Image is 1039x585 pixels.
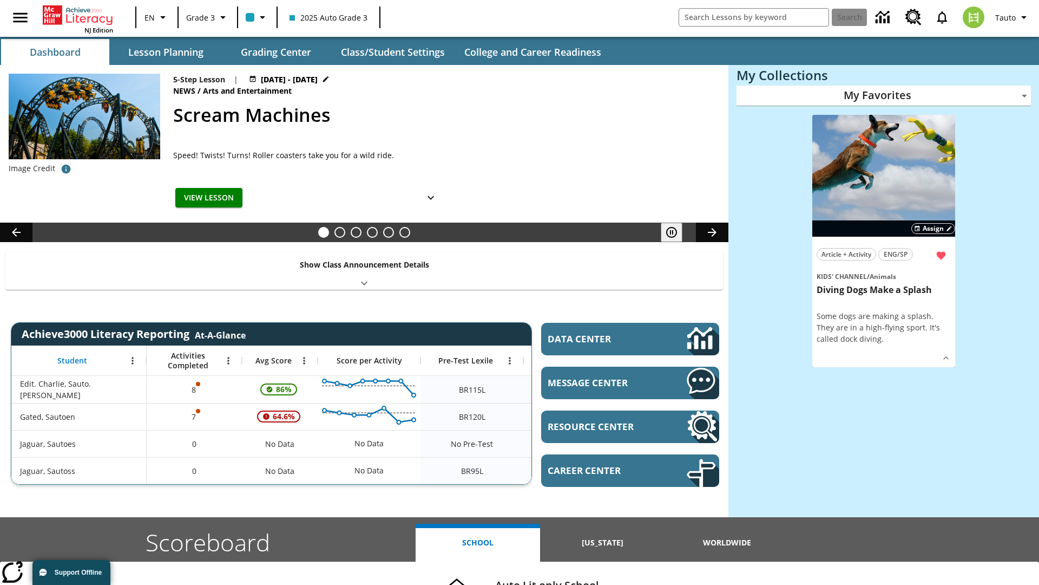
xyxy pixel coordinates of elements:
span: Topic: Kids' Channel/Animals [817,270,951,282]
button: Slide 6 Career Lesson [399,227,410,238]
span: Career Center [548,464,654,477]
span: Avg Score [255,356,292,366]
div: lesson details [812,115,955,368]
button: Remove from Favorites [931,246,951,265]
button: Class color is light blue. Change class color [241,8,273,27]
div: No Data, Jaguar, Sautoes [242,430,318,457]
div: No Data, Edit. Charlie, Sauto. Charlie [523,376,626,403]
div: , 86%, This student's Average First Try Score 86% is above 75%, Edit. Charlie, Sauto. Charlie [242,376,318,403]
span: / [198,86,201,96]
span: No Data [260,433,300,455]
span: Achieve3000 Literacy Reporting [22,327,246,341]
p: Show Class Announcement Details [300,259,429,270]
span: NJ Edition [84,26,113,34]
button: Aug 27 - Aug 27 Choose Dates [247,74,332,85]
span: Beginning reader 120 Lexile, Gated, Sautoen [459,411,485,422]
span: Assign [923,224,944,233]
span: Data Center [548,333,650,345]
button: Photo credit: The Smiler – Alton Towers Resort – Staffordshire – England [55,159,77,179]
span: 0 [192,465,196,477]
p: 8 [190,384,198,395]
h3: Diving Dogs Make a Splash [817,284,951,296]
span: EN [144,12,155,23]
span: No Data [260,460,300,482]
div: 1200 Lexile, At or above expected, Gated, Sautoen [523,403,626,430]
span: Jaguar, Sautoss [20,465,75,477]
span: Support Offline [55,569,102,576]
p: 5-Step Lesson [173,74,225,85]
span: Kids' Channel [817,272,867,281]
a: Data Center [869,3,899,32]
button: Pause [661,223,682,242]
div: My Favorites [736,86,1031,106]
span: Edit. Charlie, Sauto. [PERSON_NAME] [20,378,141,401]
span: | [234,74,238,85]
div: 7, One or more Activity scores may be invalid., Gated, Sautoen [147,403,242,430]
button: [US_STATE] [540,524,665,562]
button: Lesson carousel, Next [696,223,728,242]
a: Resource Center, Will open in new tab [899,3,928,32]
button: Open Menu [220,353,236,369]
span: Gated, Sautoen [20,411,75,422]
span: Resource Center [548,420,654,433]
button: Dashboard [1,39,109,65]
button: View Lesson [175,188,242,208]
button: Article + Activity [817,248,876,261]
a: Resource Center, Will open in new tab [541,411,719,443]
button: School [416,524,540,562]
span: 86% [272,380,296,399]
span: Beginning reader 95 Lexile, Jaguar, Sautoss [461,465,483,477]
span: Score per Activity [337,356,402,366]
button: Open side menu [4,2,36,34]
div: Show Class Announcement Details [5,252,723,290]
input: search field [679,9,828,26]
div: Pause [661,223,693,242]
button: Slide 2 Meet the Artists [334,227,345,238]
div: No Data, Jaguar, Sautoss [349,460,389,482]
span: / [867,272,870,281]
span: 2025 Auto Grade 3 [290,12,367,23]
span: 0 [192,438,196,450]
div: No Data, Jaguar, Sautoes [523,430,626,457]
h2: Scream Machines [173,101,715,129]
p: Image Credit [9,163,55,174]
span: News [173,85,198,97]
img: Rollercoaster tracks twisting in vertical loops with yellow cars hanging upside down. [9,74,160,159]
button: Show Details [420,188,442,208]
span: Message Center [548,376,654,389]
span: Pre-Test Lexile [438,356,493,366]
a: Data Center [541,323,719,355]
span: Student [57,356,87,366]
button: College and Career Readiness [456,39,610,65]
span: Arts and Entertainment [203,85,294,97]
div: , 64.6%, Attention! This student's Average First Try Score of 64.6% is below 65%, Gated, Sautoen [242,403,318,430]
button: Slide 5 Pre-release lesson [383,227,394,238]
button: Grade: Grade 3, Select a grade [182,8,234,27]
span: Article + Activity [821,249,871,260]
button: Language: EN, Select a language [140,8,174,27]
span: Activities Completed [152,351,223,370]
div: No Data, Jaguar, Sautoes [349,433,389,454]
h3: My Collections [736,68,1031,83]
span: Animals [870,272,896,281]
a: Message Center [541,367,719,399]
button: Slide 3 Teen Uses Tech to Make a Difference [351,227,361,238]
p: 7 [190,411,198,422]
div: 8, One or more Activity scores may be invalid., Edit. Charlie, Sauto. Charlie [147,376,242,403]
div: 0, Jaguar, Sautoes [147,430,242,457]
a: Notifications [928,3,956,31]
button: Show Details [938,350,954,366]
div: At-A-Glance [195,327,246,341]
div: Speed! Twists! Turns! Roller coasters take you for a wild ride. [173,149,444,161]
span: ENG/SP [884,249,908,260]
button: Assign Choose Dates [911,223,955,234]
button: Profile/Settings [991,8,1035,27]
span: 64.6% [268,407,299,426]
button: Class/Student Settings [332,39,453,65]
button: Worldwide [665,524,790,562]
a: Home [43,4,113,26]
button: Lesson Planning [111,39,220,65]
div: Beginning reader 95 Lexile, ER, Based on the Lexile Reading measure, student is an Emerging Reade... [523,457,626,484]
span: Jaguar, Sautoes [20,438,76,450]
